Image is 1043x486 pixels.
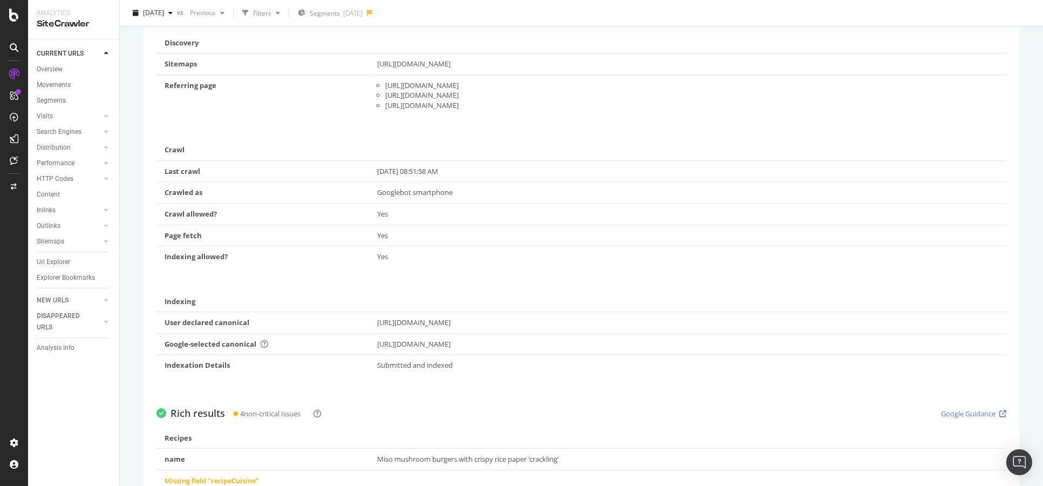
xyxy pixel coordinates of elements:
[377,454,998,464] div: Miso mushroom burgers with crispy rice paper ‘crackling’
[37,220,60,232] div: Outlinks
[238,4,284,22] button: Filters
[37,256,70,268] div: Url Explorer
[37,173,73,185] div: HTTP Codes
[240,409,301,419] div: 4 non-critical issues
[377,360,998,370] div: Submitted and indexed
[37,295,69,306] div: NEW URLS
[165,476,998,486] div: Missing field "recipeCuisine"
[385,100,998,111] div: [URL][DOMAIN_NAME]
[37,220,101,232] a: Outlinks
[377,59,998,69] div: [URL][DOMAIN_NAME]
[156,139,369,160] td: Crawl
[37,9,111,18] div: Analytics
[37,95,66,106] div: Segments
[37,48,101,59] a: CURRENT URLS
[377,166,998,177] div: [DATE] 08:51:58 AM
[37,310,91,333] div: DISAPPEARED URLS
[37,142,71,153] div: Distribution
[37,205,56,216] div: Inlinks
[128,4,177,22] button: [DATE]
[385,80,998,91] div: [URL][DOMAIN_NAME]
[177,7,186,16] span: vs
[377,252,998,262] div: Yes
[156,32,369,53] td: Discovery
[37,79,71,91] div: Movements
[37,272,112,283] a: Explorer Bookmarks
[941,409,1006,419] a: Google Guidance
[37,48,84,59] div: CURRENT URLS
[37,126,101,138] a: Search Engines
[377,231,998,241] div: Yes
[310,9,340,18] span: Segments
[37,126,81,138] div: Search Engines
[165,80,216,91] div: Referring page
[165,166,200,177] div: Last crawl
[37,64,112,75] a: Overview
[37,79,112,91] a: Movements
[37,173,101,185] a: HTTP Codes
[37,342,74,354] div: Analysis Info
[37,272,95,283] div: Explorer Bookmarks
[37,236,64,247] div: Sitemaps
[1006,449,1032,475] div: Open Intercom Messenger
[165,454,361,464] div: name
[385,90,998,100] div: [URL][DOMAIN_NAME]
[165,59,197,69] div: Sitemaps
[37,111,53,122] div: Visits
[37,189,60,200] div: Content
[165,231,202,241] div: Page fetch
[37,189,112,200] a: Content
[186,8,216,17] span: Previous
[143,8,164,17] span: 2025 Jan. 7th
[343,9,363,18] div: [DATE]
[165,339,256,349] div: Google-selected canonical
[37,310,101,333] a: DISAPPEARED URLS
[377,318,998,328] div: [URL][DOMAIN_NAME]
[165,318,249,328] div: User declared canonical
[165,209,217,219] div: Crawl allowed?
[165,360,230,370] div: Indexation Details
[165,252,228,262] div: Indexing allowed?
[37,342,112,354] a: Analysis Info
[253,8,271,17] div: Filters
[37,142,101,153] a: Distribution
[377,187,998,198] div: Googlebot smartphone
[37,295,101,306] a: NEW URLS
[37,158,74,169] div: Performance
[37,256,112,268] a: Url Explorer
[37,64,63,75] div: Overview
[37,18,111,30] div: SiteCrawler
[156,408,225,419] h2: Rich results
[377,339,998,349] div: [URL][DOMAIN_NAME]
[37,111,101,122] a: Visits
[165,187,202,198] div: Crawled as
[186,4,229,22] button: Previous
[156,428,369,449] td: Recipes
[294,4,367,22] button: Segments[DATE]
[37,95,112,106] a: Segments
[37,158,101,169] a: Performance
[156,291,369,312] td: Indexing
[37,205,101,216] a: Inlinks
[377,209,998,219] div: Yes
[37,236,101,247] a: Sitemaps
